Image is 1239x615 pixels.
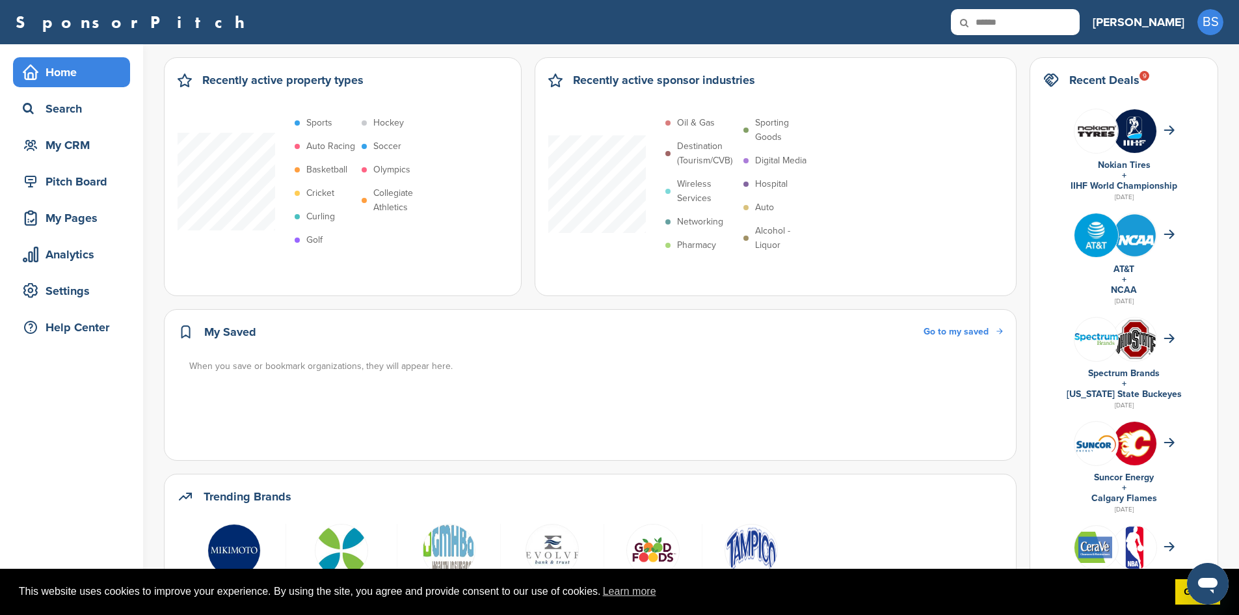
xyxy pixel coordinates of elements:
[373,186,433,215] p: Collegiate Athletics
[20,133,130,157] div: My CRM
[924,325,1003,339] a: Go to my saved
[1091,493,1157,504] a: Calgary Flames
[306,186,334,200] p: Cricket
[13,239,130,269] a: Analytics
[1122,482,1126,493] a: +
[20,206,130,230] div: My Pages
[1093,8,1184,36] a: [PERSON_NAME]
[924,326,989,337] span: Go to my saved
[755,224,815,253] p: Alcohol - Liquor
[1113,264,1134,275] a: AT&T
[677,177,737,206] p: Wireless Services
[1074,433,1118,454] img: Data
[601,582,658,601] a: learn more about cookies
[404,524,494,576] a: Screen shot 2016 11 21 at 8.49.42 am
[1111,284,1137,295] a: NCAA
[507,524,597,576] a: Data
[16,14,253,31] a: SponsorPitch
[306,139,355,154] p: Auto Racing
[373,116,404,130] p: Hockey
[189,359,1004,374] div: When you save or bookmark organizations, they will appear here.
[526,524,579,577] img: Data
[20,170,130,193] div: Pitch Board
[1113,422,1156,465] img: 5qbfb61w 400x400
[293,524,390,576] a: Data
[20,97,130,120] div: Search
[611,524,695,576] a: Gf
[13,203,130,233] a: My Pages
[13,94,130,124] a: Search
[1067,389,1182,400] a: [US_STATE] State Buckeyes
[1074,213,1118,257] img: Tpli2eyp 400x400
[20,316,130,339] div: Help Center
[677,116,715,130] p: Oil & Gas
[1122,274,1126,285] a: +
[1122,378,1126,389] a: +
[373,139,401,154] p: Soccer
[1187,563,1229,605] iframe: Button to launch messaging window
[1094,472,1154,483] a: Suncor Energy
[315,524,368,577] img: Data
[207,524,261,577] img: Data
[755,177,788,191] p: Hospital
[1069,71,1139,89] h2: Recent Deals
[1175,579,1220,605] a: dismiss cookie message
[13,167,130,197] a: Pitch Board
[13,312,130,342] a: Help Center
[1074,109,1118,153] img: Leqgnoiz 400x400
[709,524,793,576] a: 200px tampicobeverageslogo
[1197,9,1223,35] span: BS
[1043,504,1205,515] div: [DATE]
[20,61,130,84] div: Home
[1074,532,1118,563] img: Data
[204,323,256,341] h2: My Saved
[725,524,778,577] img: 200px tampicobeverageslogo
[626,524,680,577] img: Gf
[189,524,279,576] a: Data
[1093,13,1184,31] h3: [PERSON_NAME]
[677,215,723,229] p: Networking
[13,130,130,160] a: My CRM
[1113,109,1156,153] img: Zskrbj6 400x400
[202,71,364,89] h2: Recently active property types
[1088,368,1160,379] a: Spectrum Brands
[19,582,1165,601] span: This website uses cookies to improve your experience. By using the site, you agree and provide co...
[755,200,774,215] p: Auto
[677,238,716,253] p: Pharmacy
[755,116,815,144] p: Sporting Goods
[422,524,475,577] img: Screen shot 2016 11 21 at 8.49.42 am
[20,279,130,303] div: Settings
[1074,333,1118,346] img: Spectrum brands logo
[573,71,755,89] h2: Recently active sponsor industries
[306,163,347,177] p: Basketball
[677,139,737,168] p: Destination (Tourism/CVB)
[13,57,130,87] a: Home
[204,487,291,506] h2: Trending Brands
[1071,180,1177,191] a: IIHF World Championship
[1043,400,1205,411] div: [DATE]
[306,210,335,224] p: Curling
[1043,191,1205,203] div: [DATE]
[1113,526,1156,569] img: Open uri20141112 64162 izwz7i?1415806587
[1043,295,1205,307] div: [DATE]
[306,116,332,130] p: Sports
[755,154,806,168] p: Digital Media
[1122,170,1126,181] a: +
[373,163,410,177] p: Olympics
[13,276,130,306] a: Settings
[1139,71,1149,81] div: 9
[1098,159,1151,171] a: Nokian Tires
[1113,213,1156,257] img: St3croq2 400x400
[1113,319,1156,360] img: Data?1415805899
[20,243,130,266] div: Analytics
[306,233,323,247] p: Golf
